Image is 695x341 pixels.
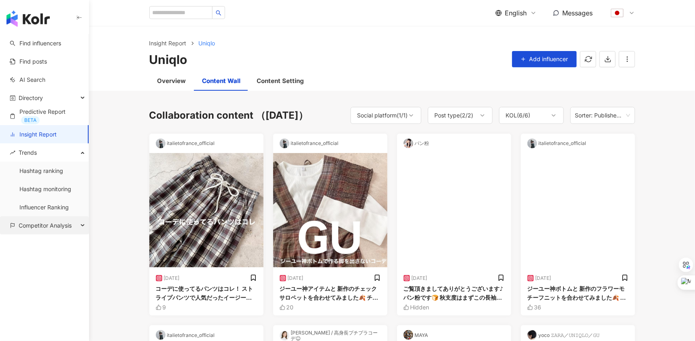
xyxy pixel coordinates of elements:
[527,275,551,281] div: [DATE]
[202,76,241,86] div: Content Wall
[19,89,43,107] span: Directory
[157,76,186,86] div: Overview
[6,11,50,27] img: logo
[149,109,308,122] div: Collaboration content （[DATE]）
[216,10,221,16] span: search
[10,39,61,47] a: searchFind influencers
[156,284,257,303] div: コーデに使ってるパンツはコレ！ ストライプパンツで人気だったイージーパンツが トレンドのチェック柄で登場🍂 プチプラなのでおすすめ◎ 可愛いです🔖 よろしくお願いします💨 チェックイージーパンツ...
[527,139,537,148] img: KOL Avatar
[512,51,577,67] button: Add influencer
[257,76,304,86] div: Content Setting
[273,153,387,267] img: post-image
[397,153,511,267] img: post-image
[521,153,635,267] img: post-image
[404,139,413,148] img: KOL Avatar
[280,331,289,341] img: KOL Avatar
[199,40,215,47] span: Uniqlo
[357,111,408,120] div: Social platform ( 1 / 1 )
[563,9,593,17] span: Messages
[156,275,180,281] div: [DATE]
[19,143,37,162] span: Trends
[149,134,264,153] div: italietofrance_official
[10,130,57,139] a: Insight Report
[19,203,69,211] a: Influencer Ranking
[506,111,531,120] div: KOL ( 6 / 6 )
[280,139,289,148] img: KOL Avatar
[10,150,15,156] span: rise
[10,76,45,84] a: AI Search
[527,304,542,311] div: 36
[280,275,304,281] div: [DATE]
[529,56,568,62] span: Add influencer
[280,284,381,303] div: ジーユー神アイテムと 新作のチェックサロペットを合わせてみました🍂 チェック柄はトレンドなので可愛い◎ 人気のシャーリングＶネックで こなれ、らくちん、きれいめどれも簡単に叶えてくれます。 大注...
[148,39,188,48] a: Insight Report
[156,304,166,311] div: 9
[404,330,413,340] img: KOL Avatar
[404,275,427,281] div: [DATE]
[610,5,625,21] img: flag-Japan-800x800.png
[149,153,264,267] img: post-image
[397,134,511,153] div: パン粉
[527,284,629,303] div: ジーユー神ボトムと 新作のフラワーモチーフニットを合わせてみました🍂 ニットはプチプラなのでおすすめ◎ トレンドの花モチーフが可愛いです🔖 よろしくお願いします💨 フラワーモチーフニット☞イタフ...
[404,304,429,311] div: Hidden
[280,304,294,311] div: 20
[273,134,387,153] div: italietofrance_official
[156,330,166,340] img: KOL Avatar
[527,330,537,340] img: KOL Avatar
[521,134,635,153] div: italietofrance_official
[19,185,71,193] a: Hashtag monitoring
[10,58,47,66] a: Find posts
[10,108,82,124] a: Predictive ReportBETA
[156,139,166,148] img: KOL Avatar
[19,216,72,234] span: Competitor Analysis
[404,284,505,303] div: ご覧頂きましてありがとうございます♪パン粉です🍞 秋支度はまずこの長袖。 夏にも大活躍したエアリズムは 長袖バージョンが秋冬にも毎年大活躍◎ シンプルながらこなれたシルエットで1枚で着ても◎ 冬...
[435,111,474,120] div: Post type ( 2 / 2 )
[19,167,63,175] a: Hashtag ranking
[575,108,630,123] span: Sorter: Published date
[505,9,527,17] span: English
[149,51,187,68] div: Uniqlo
